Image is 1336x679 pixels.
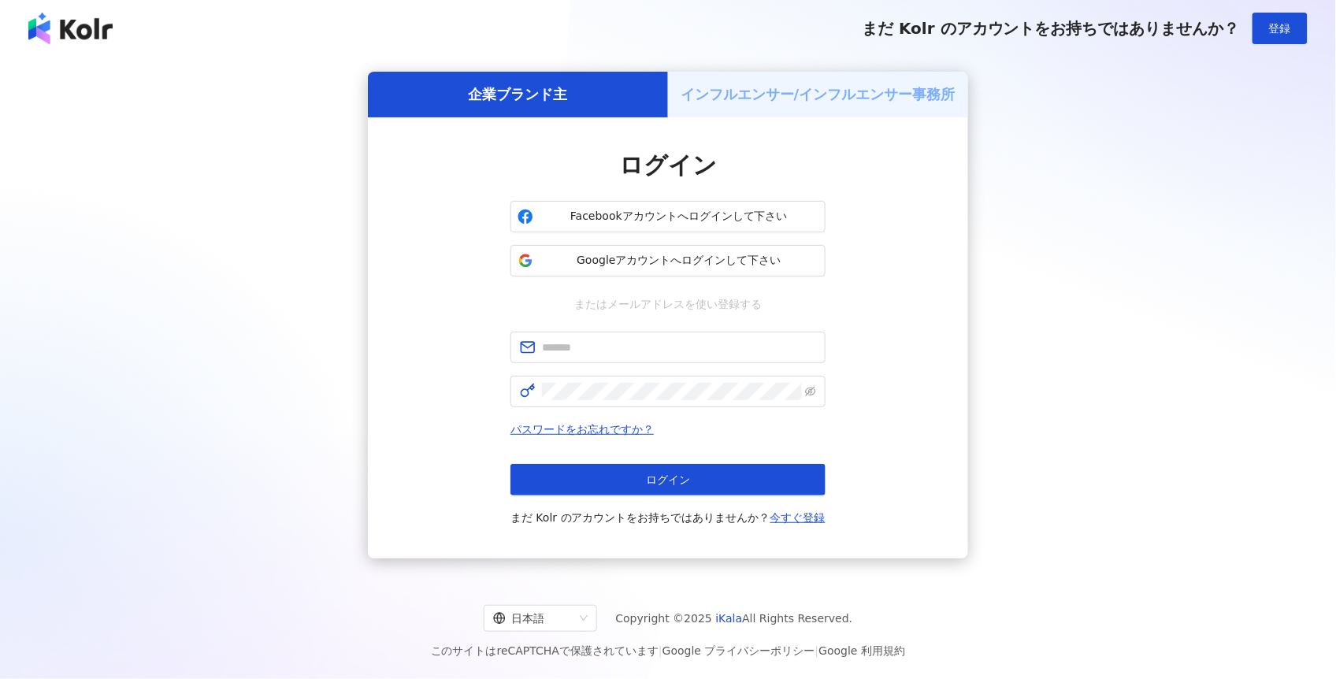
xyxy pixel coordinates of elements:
[563,295,773,313] span: またはメールアドレスを使い登録する
[862,19,1240,38] span: まだ Kolr のアカウントをお持ちではありませんか？
[493,606,573,631] div: 日本語
[646,473,690,486] span: ログイン
[1252,13,1308,44] button: 登録
[619,151,717,179] span: ログイン
[681,84,956,104] h5: インフルエンサー/インフルエンサー事務所
[540,253,818,269] span: Googleアカウントへログインして下さい
[469,84,568,104] h5: 企業ブランド主
[716,612,743,625] a: iKala
[540,209,818,224] span: Facebookアカウントへログインして下さい
[510,201,826,232] button: Facebookアカウントへログインして下さい
[815,644,819,657] span: |
[510,508,826,527] span: まだ Kolr のアカウントをお持ちではありませんか？
[616,609,853,628] span: Copyright © 2025 All Rights Reserved.
[770,511,826,524] a: 今すぐ登録
[431,641,906,660] span: このサイトはreCAPTCHAで保護されています
[510,423,654,436] a: パスワードをお忘れですか？
[805,386,816,397] span: eye-invisible
[659,644,662,657] span: |
[510,464,826,495] button: ログイン
[818,644,905,657] a: Google 利用規約
[1269,22,1291,35] span: 登録
[662,644,815,657] a: Google プライバシーポリシー
[28,13,113,44] img: logo
[510,245,826,276] button: Googleアカウントへログインして下さい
